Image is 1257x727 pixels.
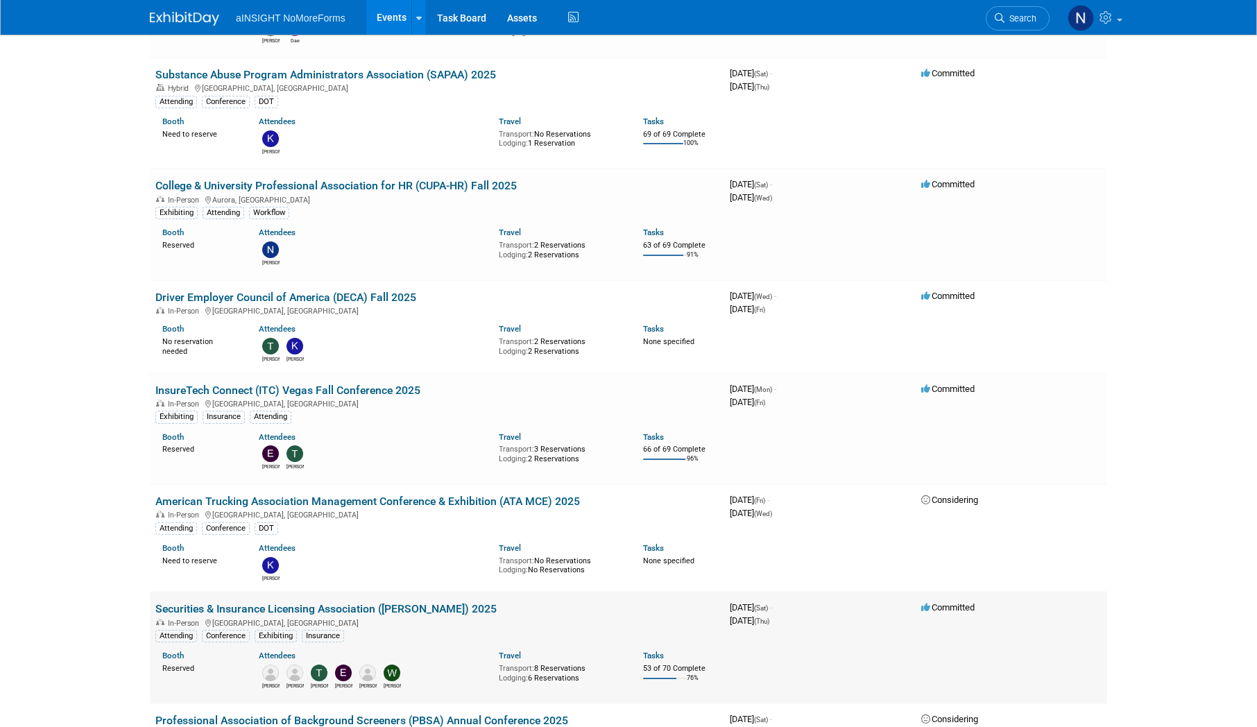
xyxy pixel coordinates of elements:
[162,228,184,237] a: Booth
[262,462,280,470] div: Eric Guimond
[499,565,528,574] span: Lodging:
[202,522,250,535] div: Conference
[259,324,296,334] a: Attendees
[767,495,769,505] span: -
[754,386,772,393] span: (Mon)
[499,130,534,139] span: Transport:
[730,291,776,301] span: [DATE]
[311,665,327,681] img: Teresa Papanicolaou
[156,619,164,626] img: In-Person Event
[259,117,296,126] a: Attendees
[499,432,521,442] a: Travel
[499,674,528,683] span: Lodging:
[730,714,772,724] span: [DATE]
[255,96,278,108] div: DOT
[754,293,772,300] span: (Wed)
[155,522,197,535] div: Attending
[287,36,304,44] div: Dae Kim
[255,630,297,642] div: Exhibiting
[499,651,521,660] a: Travel
[155,194,719,205] div: Aurora, [GEOGRAPHIC_DATA]
[643,117,664,126] a: Tasks
[262,241,279,258] img: Nichole Brown
[155,397,719,409] div: [GEOGRAPHIC_DATA], [GEOGRAPHIC_DATA]
[921,714,978,724] span: Considering
[155,305,719,316] div: [GEOGRAPHIC_DATA], [GEOGRAPHIC_DATA]
[162,661,238,674] div: Reserved
[259,651,296,660] a: Attendees
[921,179,975,189] span: Committed
[249,207,289,219] div: Workflow
[499,347,528,356] span: Lodging:
[156,400,164,407] img: In-Person Event
[155,82,719,93] div: [GEOGRAPHIC_DATA], [GEOGRAPHIC_DATA]
[150,12,219,26] img: ExhibitDay
[730,615,769,626] span: [DATE]
[262,574,280,582] div: Kate Silvas
[168,84,193,93] span: Hybrid
[499,556,534,565] span: Transport:
[162,127,238,139] div: Need to reserve
[155,411,198,423] div: Exhibiting
[255,522,278,535] div: DOT
[262,147,280,155] div: Kate Silvas
[259,543,296,553] a: Attendees
[683,139,699,158] td: 100%
[643,228,664,237] a: Tasks
[262,354,280,363] div: Teresa Papanicolaou
[262,681,280,690] div: Amanda Bellavance
[499,250,528,259] span: Lodging:
[774,384,776,394] span: -
[287,665,303,681] img: Chrissy Basmagy
[730,179,772,189] span: [DATE]
[499,664,534,673] span: Transport:
[986,6,1050,31] a: Search
[156,511,164,518] img: In-Person Event
[643,432,664,442] a: Tasks
[754,306,765,314] span: (Fri)
[359,681,377,690] div: Johnny Bitar
[155,714,568,727] a: Professional Association of Background Screeners (PBSA) Annual Conference 2025
[168,196,203,205] span: In-Person
[203,207,244,219] div: Attending
[730,304,765,314] span: [DATE]
[499,442,622,463] div: 3 Reservations 2 Reservations
[687,251,699,270] td: 91%
[262,557,279,574] img: Kate Silvas
[921,602,975,613] span: Committed
[311,681,328,690] div: Teresa Papanicolaou
[754,181,768,189] span: (Sat)
[754,617,769,625] span: (Thu)
[643,324,664,334] a: Tasks
[162,554,238,566] div: Need to reserve
[643,130,719,139] div: 69 of 69 Complete
[1004,13,1036,24] span: Search
[730,602,772,613] span: [DATE]
[155,96,197,108] div: Attending
[162,543,184,553] a: Booth
[770,602,772,613] span: -
[730,397,765,407] span: [DATE]
[499,238,622,259] div: 2 Reservations 2 Reservations
[168,511,203,520] span: In-Person
[155,617,719,628] div: [GEOGRAPHIC_DATA], [GEOGRAPHIC_DATA]
[730,192,772,203] span: [DATE]
[262,665,279,681] img: Amanda Bellavance
[203,411,245,423] div: Insurance
[499,139,528,148] span: Lodging:
[499,334,622,356] div: 2 Reservations 2 Reservations
[162,334,238,356] div: No reservation needed
[499,661,622,683] div: 8 Reservations 6 Reservations
[643,651,664,660] a: Tasks
[384,665,400,681] img: Wilma Orozco
[687,28,699,47] td: 97%
[162,442,238,454] div: Reserved
[730,508,772,518] span: [DATE]
[754,83,769,91] span: (Thu)
[262,338,279,354] img: Teresa Papanicolaou
[921,384,975,394] span: Committed
[921,68,975,78] span: Committed
[754,70,768,78] span: (Sat)
[754,497,765,504] span: (Fri)
[499,337,534,346] span: Transport:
